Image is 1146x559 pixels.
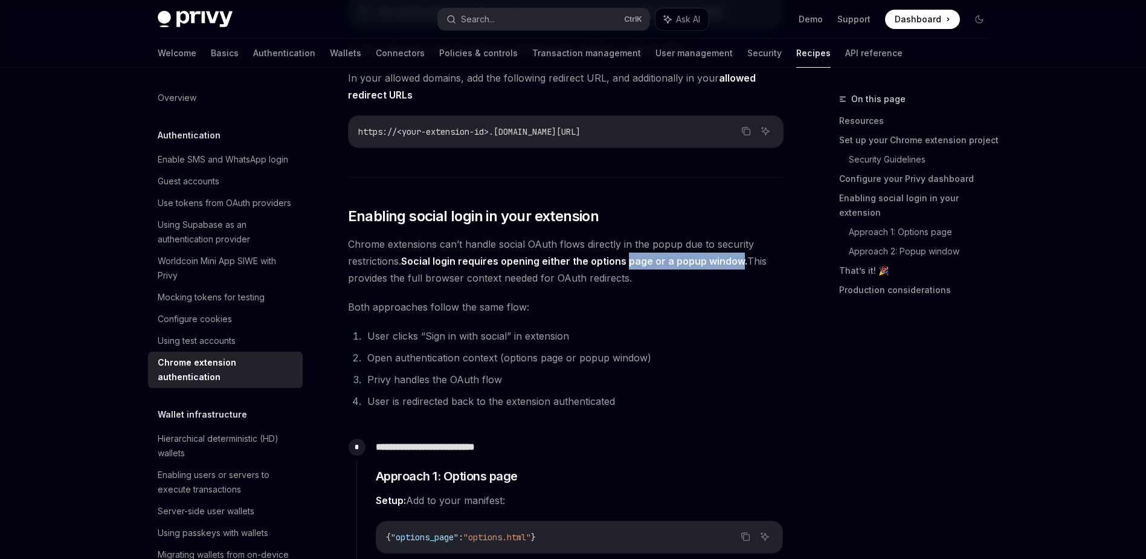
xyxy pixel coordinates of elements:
[158,152,288,167] div: Enable SMS and WhatsApp login
[158,407,247,422] h5: Wallet infrastructure
[148,352,303,388] a: Chrome extension authentication
[158,334,236,348] div: Using test accounts
[655,39,733,68] a: User management
[158,11,233,28] img: dark logo
[158,218,295,247] div: Using Supabase as an authentication provider
[839,111,999,131] a: Resources
[747,39,782,68] a: Security
[358,126,581,137] span: https://<your-extension-id>.[DOMAIN_NAME][URL]
[364,328,784,344] li: User clicks “Sign in with social” in extension
[376,494,406,506] strong: Setup:
[799,13,823,25] a: Demo
[849,222,999,242] a: Approach 1: Options page
[439,39,518,68] a: Policies & controls
[970,10,989,29] button: Toggle dark mode
[796,39,831,68] a: Recipes
[837,13,871,25] a: Support
[839,261,999,280] a: That’s it! 🎉
[364,393,784,410] li: User is redirected back to the extension authenticated
[148,87,303,109] a: Overview
[158,91,196,105] div: Overview
[376,492,783,509] span: Add to your manifest:
[148,170,303,192] a: Guest accounts
[738,123,754,139] button: Copy the contents from the code block
[158,290,265,305] div: Mocking tokens for testing
[158,431,295,460] div: Hierarchical deterministic (HD) wallets
[158,504,254,519] div: Server-side user wallets
[655,8,709,30] button: Ask AI
[459,532,463,543] span: :
[158,526,268,540] div: Using passkeys with wallets
[624,15,642,24] span: Ctrl K
[531,532,536,543] span: }
[148,464,303,500] a: Enabling users or servers to execute transactions
[532,39,641,68] a: Transaction management
[391,532,459,543] span: "options_page"
[148,330,303,352] a: Using test accounts
[158,355,295,384] div: Chrome extension authentication
[158,128,221,143] h5: Authentication
[148,286,303,308] a: Mocking tokens for testing
[158,312,232,326] div: Configure cookies
[895,13,941,25] span: Dashboard
[401,255,747,267] strong: Social login requires opening either the options page or a popup window.
[839,280,999,300] a: Production considerations
[885,10,960,29] a: Dashboard
[158,174,219,189] div: Guest accounts
[348,236,784,286] span: Chrome extensions can’t handle social OAuth flows directly in the popup due to security restricti...
[376,468,518,485] span: Approach 1: Options page
[376,39,425,68] a: Connectors
[364,349,784,366] li: Open authentication context (options page or popup window)
[839,189,999,222] a: Enabling social login in your extension
[438,8,649,30] button: Search...CtrlK
[253,39,315,68] a: Authentication
[845,39,903,68] a: API reference
[364,371,784,388] li: Privy handles the OAuth flow
[148,308,303,330] a: Configure cookies
[851,92,906,106] span: On this page
[348,299,784,315] span: Both approaches follow the same flow:
[148,500,303,522] a: Server-side user wallets
[330,39,361,68] a: Wallets
[839,169,999,189] a: Configure your Privy dashboard
[148,428,303,464] a: Hierarchical deterministic (HD) wallets
[386,532,391,543] span: {
[849,242,999,261] a: Approach 2: Popup window
[758,123,773,139] button: Ask AI
[148,192,303,214] a: Use tokens from OAuth providers
[211,39,239,68] a: Basics
[148,250,303,286] a: Worldcoin Mini App SIWE with Privy
[158,196,291,210] div: Use tokens from OAuth providers
[348,69,784,103] span: In your allowed domains, add the following redirect URL, and additionally in your
[148,149,303,170] a: Enable SMS and WhatsApp login
[158,39,196,68] a: Welcome
[738,529,753,544] button: Copy the contents from the code block
[158,254,295,283] div: Worldcoin Mini App SIWE with Privy
[148,522,303,544] a: Using passkeys with wallets
[158,468,295,497] div: Enabling users or servers to execute transactions
[839,131,999,150] a: Set up your Chrome extension project
[849,150,999,169] a: Security Guidelines
[757,529,773,544] button: Ask AI
[461,12,495,27] div: Search...
[148,214,303,250] a: Using Supabase as an authentication provider
[348,207,599,226] span: Enabling social login in your extension
[463,532,531,543] span: "options.html"
[676,13,700,25] span: Ask AI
